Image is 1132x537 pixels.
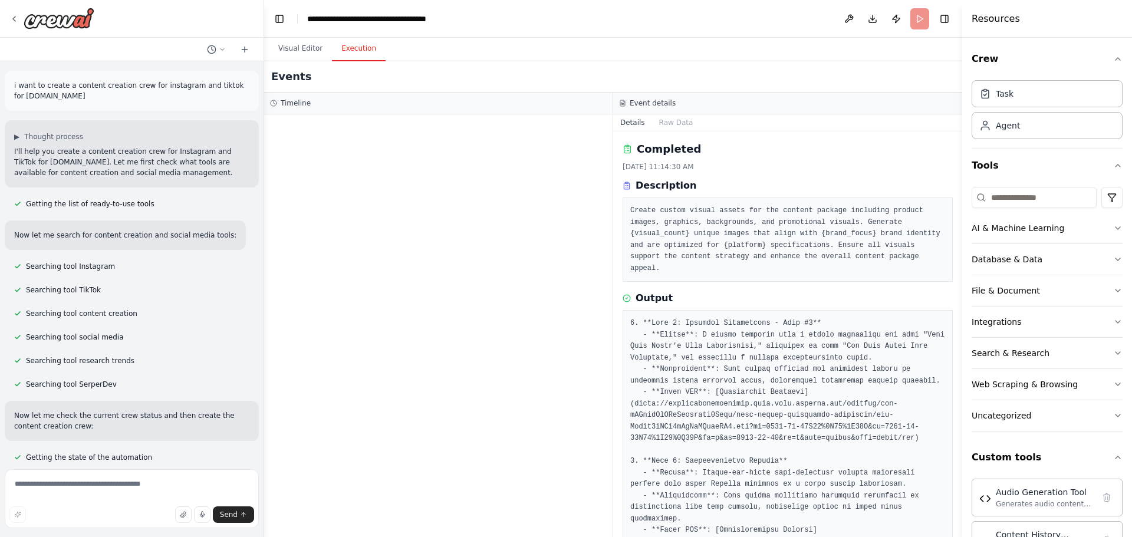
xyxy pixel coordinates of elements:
div: [DATE] 11:14:30 AM [623,162,953,172]
button: Web Scraping & Browsing [972,369,1123,400]
div: Task [996,88,1013,100]
div: Generates audio content for social media videos using AI APIs (ElevenLabs, Suno AI) or provides d... [996,499,1094,509]
button: Hide left sidebar [271,11,288,27]
button: Uncategorized [972,400,1123,431]
img: Logo [24,8,94,29]
span: Searching tool SerperDev [26,380,117,389]
button: Search & Research [972,338,1123,368]
span: ▶ [14,132,19,141]
span: Searching tool social media [26,332,124,342]
img: Audio Generation Tool [979,493,991,505]
button: ▶Thought process [14,132,83,141]
p: i want to create a content creation crew for instagram and tiktok for [DOMAIN_NAME] [14,80,249,101]
div: Web Scraping & Browsing [972,378,1078,390]
div: Crew [972,75,1123,149]
h3: Timeline [281,98,311,108]
button: Visual Editor [269,37,332,61]
div: Tools [972,182,1123,441]
span: Searching tool research trends [26,356,134,365]
p: Now let me search for content creation and social media tools: [14,230,236,241]
button: Tools [972,149,1123,182]
button: Improve this prompt [9,506,26,523]
button: AI & Machine Learning [972,213,1123,243]
div: Agent [996,120,1020,131]
span: Getting the state of the automation [26,453,152,462]
h2: Events [271,68,311,85]
div: Integrations [972,316,1021,328]
nav: breadcrumb [307,13,426,25]
h3: Output [636,291,673,305]
p: I'll help you create a content creation crew for Instagram and TikTok for [DOMAIN_NAME]. Let me f... [14,146,249,178]
span: Searching tool TikTok [26,285,101,295]
div: AI & Machine Learning [972,222,1064,234]
h3: Event details [630,98,676,108]
span: Searching tool content creation [26,309,137,318]
button: Click to speak your automation idea [194,506,210,523]
div: Uncategorized [972,410,1031,421]
button: Details [613,114,652,131]
button: Start a new chat [235,42,254,57]
button: Switch to previous chat [202,42,231,57]
div: Search & Research [972,347,1049,359]
button: Upload files [175,506,192,523]
button: Database & Data [972,244,1123,275]
span: Thought process [24,132,83,141]
h4: Resources [972,12,1020,26]
button: Custom tools [972,441,1123,474]
div: Database & Data [972,253,1042,265]
span: Getting the list of ready-to-use tools [26,199,154,209]
button: File & Document [972,275,1123,306]
button: Send [213,506,254,523]
div: Audio Generation Tool [996,486,1094,498]
h2: Completed [637,141,701,157]
button: Hide right sidebar [936,11,953,27]
span: Send [220,510,238,519]
span: Searching tool Instagram [26,262,115,271]
pre: Create custom visual assets for the content package including product images, graphics, backgroun... [630,205,945,274]
h3: Description [636,179,696,193]
button: Crew [972,42,1123,75]
p: Now let me check the current crew status and then create the content creation crew: [14,410,249,431]
div: File & Document [972,285,1040,296]
button: Execution [332,37,386,61]
button: Integrations [972,307,1123,337]
button: Raw Data [652,114,700,131]
button: Delete tool [1098,489,1115,506]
